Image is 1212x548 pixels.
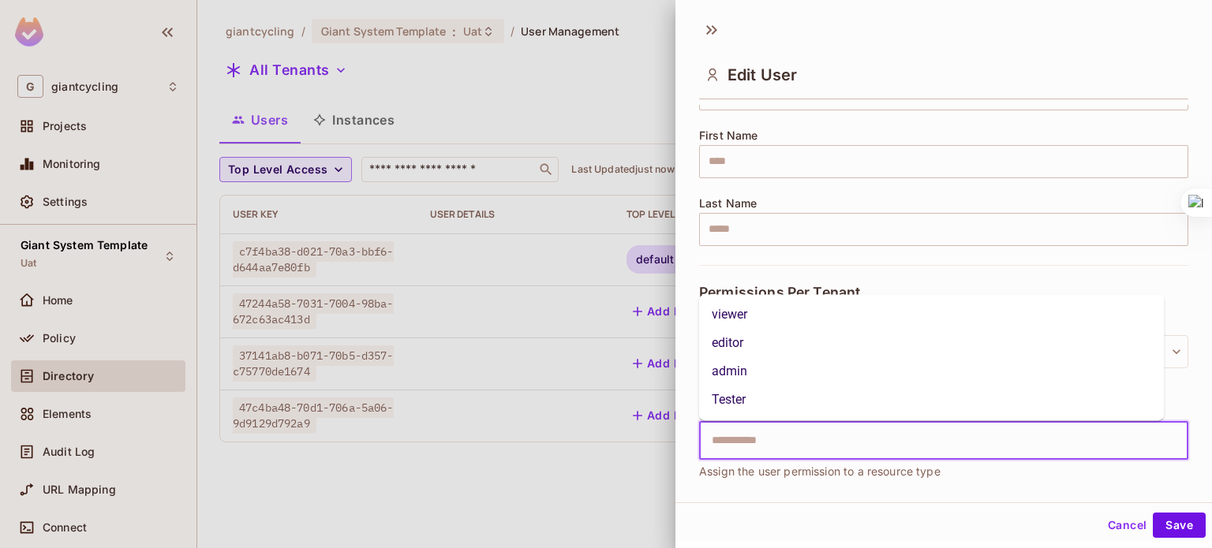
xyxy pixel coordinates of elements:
[1180,438,1183,442] button: Close
[699,386,1165,414] li: Tester
[699,197,757,210] span: Last Name
[699,300,1165,329] li: viewer
[699,285,860,300] span: Permissions Per Tenant
[699,129,758,142] span: First Name
[699,329,1165,357] li: editor
[1102,513,1153,538] button: Cancel
[728,65,797,84] span: Edit User
[699,357,1165,386] li: admin
[1153,513,1206,538] button: Save
[699,463,941,480] span: Assign the user permission to a resource type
